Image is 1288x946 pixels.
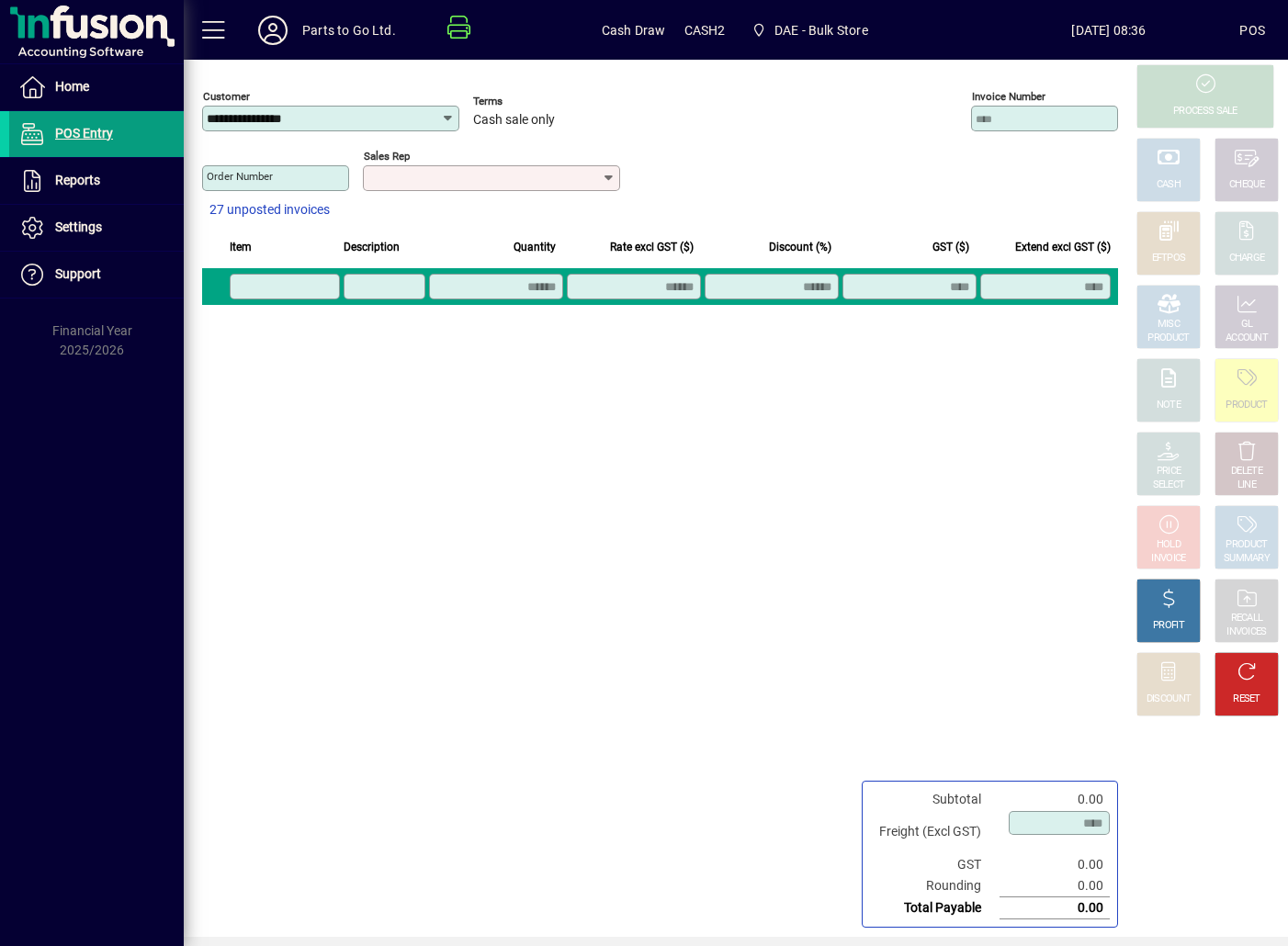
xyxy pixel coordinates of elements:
[870,875,1000,897] td: Rounding
[1239,16,1265,45] div: POS
[202,194,337,227] button: 27 unposted invoices
[1151,552,1185,566] div: INVOICE
[870,789,1000,810] td: Subtotal
[1173,105,1237,118] div: PROCESS SALE
[1153,619,1184,633] div: PROFIT
[1015,237,1111,257] span: Extend excl GST ($)
[9,252,184,298] a: Support
[473,96,583,107] span: Terms
[1226,625,1266,639] div: INVOICES
[55,79,89,94] span: Home
[55,173,100,187] span: Reports
[1158,318,1180,332] div: MISC
[302,16,396,45] div: Parts to Go Ltd.
[769,237,831,257] span: Discount (%)
[1226,332,1268,345] div: ACCOUNT
[9,64,184,110] a: Home
[1226,399,1267,412] div: PRODUCT
[1233,693,1260,706] div: RESET
[1237,479,1256,492] div: LINE
[1152,252,1186,265] div: EFTPOS
[1157,399,1181,412] div: NOTE
[610,237,694,257] span: Rate excl GST ($)
[1229,178,1264,192] div: CHEQUE
[55,126,113,141] span: POS Entry
[55,266,101,281] span: Support
[230,237,252,257] span: Item
[243,14,302,47] button: Profile
[1147,693,1191,706] div: DISCOUNT
[972,90,1045,103] mat-label: Invoice number
[1157,538,1181,552] div: HOLD
[774,16,868,45] span: DAE - Bulk Store
[870,854,1000,875] td: GST
[978,16,1240,45] span: [DATE] 08:36
[932,237,969,257] span: GST ($)
[1226,538,1267,552] div: PRODUCT
[1157,178,1181,192] div: CASH
[1147,332,1189,345] div: PRODUCT
[473,113,555,128] span: Cash sale only
[1000,854,1110,875] td: 0.00
[1000,875,1110,897] td: 0.00
[514,237,556,257] span: Quantity
[870,897,1000,919] td: Total Payable
[1153,479,1185,492] div: SELECT
[1000,789,1110,810] td: 0.00
[1000,897,1110,919] td: 0.00
[207,170,273,183] mat-label: Order number
[684,16,726,45] span: CASH2
[1224,552,1270,566] div: SUMMARY
[9,158,184,204] a: Reports
[344,237,400,257] span: Description
[203,90,250,103] mat-label: Customer
[55,220,102,234] span: Settings
[602,16,666,45] span: Cash Draw
[1241,318,1253,332] div: GL
[9,205,184,251] a: Settings
[1231,465,1262,479] div: DELETE
[209,200,330,220] span: 27 unposted invoices
[870,810,1000,854] td: Freight (Excl GST)
[364,150,410,163] mat-label: Sales rep
[1229,252,1265,265] div: CHARGE
[1157,465,1181,479] div: PRICE
[1231,612,1263,625] div: RECALL
[743,14,875,47] span: DAE - Bulk Store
